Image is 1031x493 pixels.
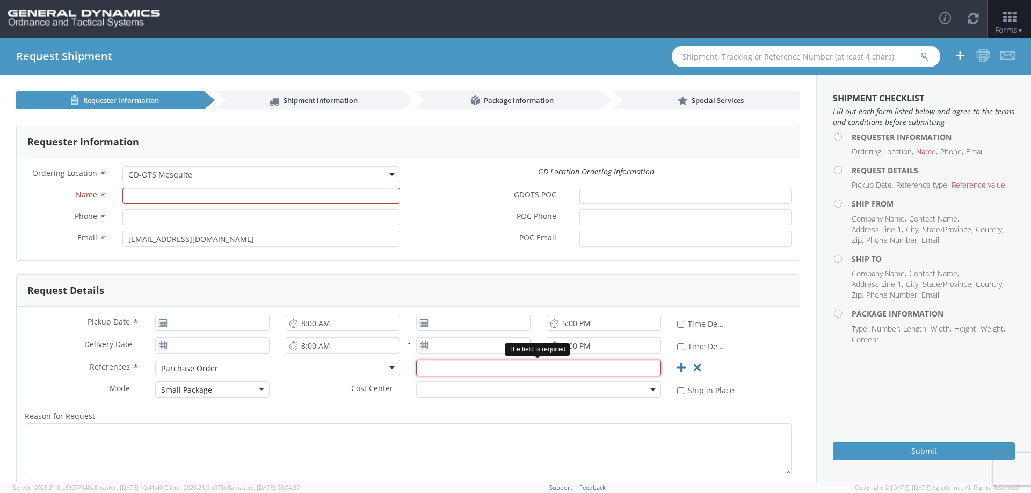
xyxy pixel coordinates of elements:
[677,340,727,352] label: Time Definite
[916,146,938,157] li: Name
[852,334,879,345] li: Content
[579,483,606,491] a: Feedback
[852,235,863,246] li: Zip
[1017,26,1023,35] span: ▼
[852,166,1015,174] h4: Request Details
[351,383,393,395] span: Cost Center
[110,383,130,393] span: Mode
[954,323,978,334] li: Height
[833,94,1015,104] h3: Shipment Checklist
[866,290,919,300] li: Phone Number
[833,106,1015,128] span: Fill out each form listed below and agree to the terms and conditions before submitting
[16,91,204,109] a: Requester information
[84,339,132,351] span: Delivery Date
[514,189,556,202] span: GDOTS POC
[976,224,1004,235] li: Country
[903,323,928,334] li: Length
[940,146,963,157] li: Phone
[75,211,97,221] span: Phone
[872,323,901,334] li: Number
[852,200,1015,208] h4: Ship From
[677,343,684,350] input: Time Definite
[284,95,358,105] span: Shipment information
[16,50,112,62] h4: Request Shipment
[923,224,973,235] li: State/Province
[88,317,130,327] span: Pickup Date
[852,146,913,157] li: Ordering Location
[519,232,556,245] span: POC Email
[677,384,736,396] label: Ship in Place
[852,290,863,300] li: Zip
[909,214,959,224] li: Contact Name
[484,95,554,105] span: Package information
[677,321,684,328] input: Time Definite
[27,285,104,296] h3: Request Details
[852,180,894,190] li: Pickup Date
[995,25,1023,35] span: Forms
[413,91,601,109] a: Package information
[966,146,984,157] li: Email
[77,232,97,242] span: Email
[896,180,949,190] li: Reference type
[952,180,1005,190] li: Reference value
[122,166,400,182] span: GD-OTS Mesquite
[32,168,97,178] span: Ordering Location
[852,224,903,235] li: Address Line 1
[852,323,869,334] li: Type
[8,10,160,28] img: gd-ots-0c3321f2eb4c994f95cb.png
[234,483,300,491] span: master, [DATE] 08:04:37
[852,214,906,224] li: Company Name
[90,362,130,372] span: References
[976,279,1004,290] li: Country
[921,235,939,246] li: Email
[855,483,1018,492] span: Copyright © [DATE]-[DATE] Agistix Inc., All Rights Reserved
[866,235,919,246] li: Phone Number
[161,363,218,374] div: Purchase Order
[97,483,163,491] span: master, [DATE] 10:41:40
[931,323,952,334] li: Width
[27,137,139,148] h3: Requester Information
[677,317,727,329] label: Time Definite
[852,310,1015,318] h4: Package Information
[923,279,973,290] li: State/Province
[517,211,556,223] span: POC Phone
[906,279,920,290] li: City
[25,411,95,421] span: Reason for Request
[677,387,684,394] input: Ship in Place
[852,133,1015,141] h4: Requester Information
[215,91,403,109] a: Shipment information
[164,483,300,491] span: Client: 2025.21.0-c073d8a
[538,166,654,176] i: GD Location Ordering Information
[76,189,97,200] span: Name
[505,343,570,356] div: The field is required
[833,442,1015,460] button: Submit
[852,279,903,290] li: Address Line 1
[672,46,940,67] input: Shipment, Tracking or Reference Number (at least 4 chars)
[909,268,959,279] li: Contact Name
[981,323,1005,334] li: Weight
[921,290,939,300] li: Email
[852,255,1015,263] h4: Ship To
[128,170,394,180] span: GD-OTS Mesquite
[549,483,572,491] a: Support
[906,224,920,235] li: City
[13,483,163,491] span: Server: 2025.21.0-c63077040a8
[692,95,744,105] span: Special Services
[161,385,212,395] div: Small Package
[852,268,906,279] li: Company Name
[83,95,159,105] span: Requester information
[612,91,800,109] a: Special Services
